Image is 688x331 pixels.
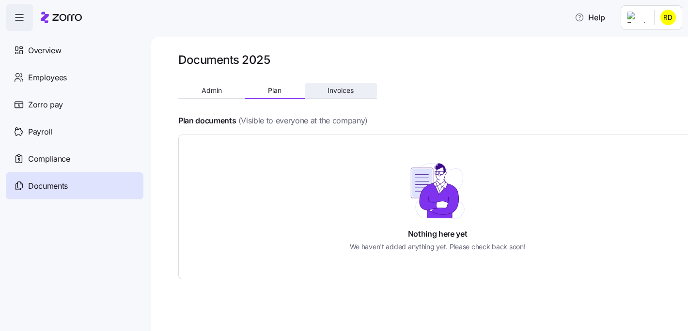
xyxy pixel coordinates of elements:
span: Compliance [28,153,70,165]
button: Help [567,8,613,27]
span: Documents [28,180,68,192]
a: Documents [6,172,143,199]
span: Overview [28,45,61,57]
a: Zorro pay [6,91,143,118]
span: Payroll [28,126,52,138]
a: Employees [6,64,143,91]
h1: Documents 2025 [178,52,270,67]
h4: Plan documents [178,115,236,126]
span: (Visible to everyone at the company) [238,115,368,127]
span: Employees [28,72,67,84]
h4: Nothing here yet [408,228,468,240]
span: Plan [268,87,281,94]
h5: We haven't added anything yet. Please check back soon! [350,241,526,252]
a: Overview [6,37,143,64]
a: Payroll [6,118,143,145]
img: 36904a2d7fbca397066e0f10caefeab4 [660,10,676,25]
span: Help [575,12,605,23]
span: Invoices [328,87,354,94]
a: Compliance [6,145,143,172]
span: Zorro pay [28,99,63,111]
span: Admin [202,87,222,94]
img: Employer logo [627,12,646,23]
